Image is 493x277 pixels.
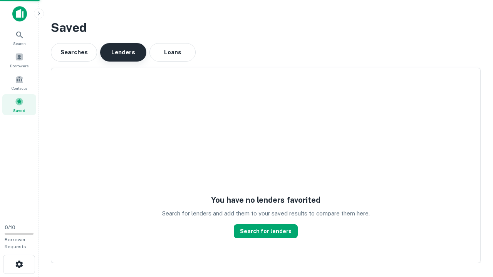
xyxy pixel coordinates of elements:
span: 0 / 10 [5,225,15,230]
span: Contacts [12,85,27,91]
button: Loans [149,43,196,62]
span: Borrower Requests [5,237,26,249]
a: Borrowers [2,50,36,70]
a: Saved [2,94,36,115]
a: Search for lenders [234,224,298,238]
p: Search for lenders and add them to your saved results to compare them here. [162,209,370,218]
h5: You have no lenders favorited [211,194,320,206]
a: Contacts [2,72,36,93]
h3: Saved [51,18,481,37]
span: Saved [13,107,25,113]
img: capitalize-icon.png [12,6,27,22]
a: Search [2,27,36,48]
iframe: Chat Widget [454,215,493,252]
span: Borrowers [10,63,29,69]
span: Search [13,40,26,47]
button: Lenders [100,43,146,62]
button: Searches [51,43,97,62]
